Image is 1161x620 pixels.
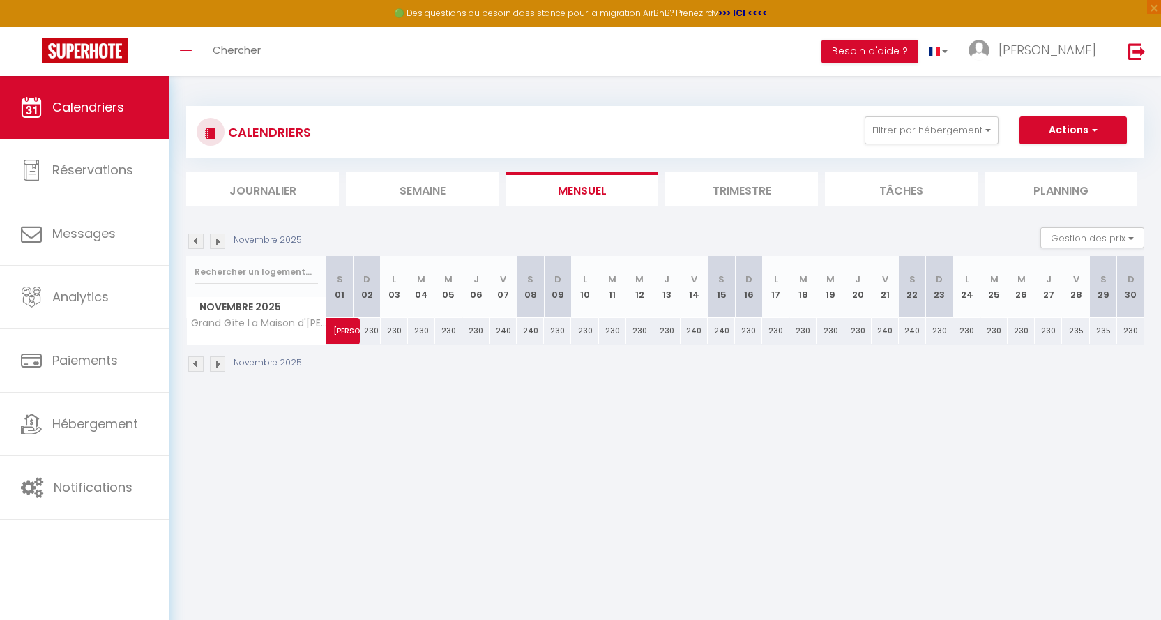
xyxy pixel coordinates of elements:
[54,478,132,496] span: Notifications
[825,172,978,206] li: Tâches
[1128,273,1135,286] abbr: D
[762,256,789,318] th: 17
[187,297,326,317] span: Novembre 2025
[444,273,453,286] abbr: M
[762,318,789,344] div: 230
[708,256,735,318] th: 15
[844,256,872,318] th: 20
[774,273,778,286] abbr: L
[872,318,899,344] div: 240
[52,225,116,242] span: Messages
[789,318,817,344] div: 230
[225,116,311,148] h3: CALENDRIERS
[653,256,681,318] th: 13
[953,256,980,318] th: 24
[462,256,490,318] th: 06
[363,273,370,286] abbr: D
[1128,43,1146,60] img: logout
[1062,256,1089,318] th: 28
[234,234,302,247] p: Novembre 2025
[506,172,658,206] li: Mensuel
[708,318,735,344] div: 240
[799,273,807,286] abbr: M
[817,256,844,318] th: 19
[571,256,598,318] th: 10
[417,273,425,286] abbr: M
[1062,318,1089,344] div: 235
[408,318,435,344] div: 230
[435,256,462,318] th: 05
[1035,318,1062,344] div: 230
[195,259,318,285] input: Rechercher un logement...
[186,172,339,206] li: Journalier
[789,256,817,318] th: 18
[337,273,343,286] abbr: S
[52,351,118,369] span: Paiements
[435,318,462,344] div: 230
[1046,273,1052,286] abbr: J
[52,415,138,432] span: Hébergement
[473,273,479,286] abbr: J
[626,318,653,344] div: 230
[953,318,980,344] div: 230
[899,318,926,344] div: 240
[500,273,506,286] abbr: V
[1040,227,1144,248] button: Gestion des prix
[392,273,396,286] abbr: L
[52,288,109,305] span: Analytics
[1073,273,1079,286] abbr: V
[490,256,517,318] th: 07
[990,273,999,286] abbr: M
[855,273,860,286] abbr: J
[980,256,1008,318] th: 25
[544,256,571,318] th: 09
[599,318,626,344] div: 230
[326,318,354,345] a: [PERSON_NAME]
[544,318,571,344] div: 230
[1117,318,1144,344] div: 230
[1090,318,1117,344] div: 235
[735,318,762,344] div: 230
[52,161,133,179] span: Réservations
[909,273,916,286] abbr: S
[52,98,124,116] span: Calendriers
[635,273,644,286] abbr: M
[554,273,561,286] abbr: D
[844,318,872,344] div: 230
[681,256,708,318] th: 14
[1100,273,1107,286] abbr: S
[381,318,408,344] div: 230
[980,318,1008,344] div: 230
[517,318,544,344] div: 240
[333,310,365,337] span: [PERSON_NAME]
[462,318,490,344] div: 230
[999,41,1096,59] span: [PERSON_NAME]
[213,43,261,57] span: Chercher
[1008,256,1035,318] th: 26
[718,7,767,19] a: >>> ICI <<<<
[985,172,1137,206] li: Planning
[745,273,752,286] abbr: D
[735,256,762,318] th: 16
[234,356,302,370] p: Novembre 2025
[958,27,1114,76] a: ... [PERSON_NAME]
[527,273,533,286] abbr: S
[899,256,926,318] th: 22
[926,256,953,318] th: 23
[326,256,354,318] th: 01
[1117,256,1144,318] th: 30
[346,172,499,206] li: Semaine
[1019,116,1127,144] button: Actions
[969,40,989,61] img: ...
[599,256,626,318] th: 11
[936,273,943,286] abbr: D
[865,116,999,144] button: Filtrer par hébergement
[1090,256,1117,318] th: 29
[826,273,835,286] abbr: M
[681,318,708,344] div: 240
[202,27,271,76] a: Chercher
[872,256,899,318] th: 21
[571,318,598,344] div: 230
[354,256,381,318] th: 02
